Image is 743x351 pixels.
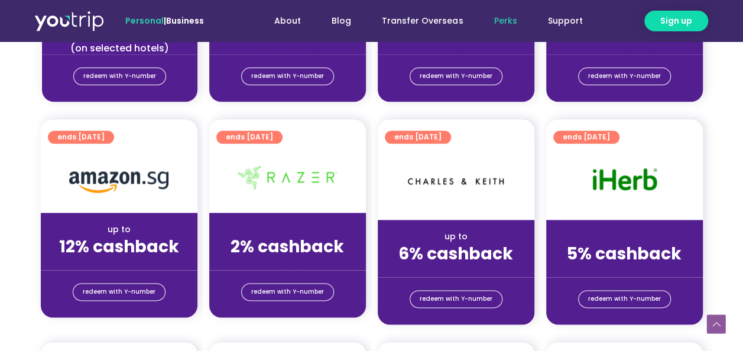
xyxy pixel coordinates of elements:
span: Sign up [660,15,692,27]
div: up to [556,230,693,243]
div: (for stays only) [556,42,693,54]
span: Personal [125,15,164,27]
a: redeem with Y-number [410,67,502,85]
a: Transfer Overseas [366,10,478,32]
a: ends [DATE] [48,131,114,144]
span: ends [DATE] [226,131,273,144]
a: ends [DATE] [553,131,619,144]
a: redeem with Y-number [73,67,166,85]
div: (for stays only) [219,258,356,270]
span: redeem with Y-number [251,68,324,84]
strong: 6% cashback [398,242,513,265]
a: Blog [316,10,366,32]
div: up to [50,223,188,236]
a: redeem with Y-number [578,67,671,85]
a: redeem with Y-number [241,283,334,301]
a: Support [532,10,598,32]
span: redeem with Y-number [420,291,492,307]
div: up to [219,223,356,236]
div: (for stays only) [556,265,693,277]
div: (for stays only) [387,265,525,277]
span: redeem with Y-number [588,68,661,84]
div: (for stays only) [387,42,525,54]
span: redeem with Y-number [420,68,492,84]
div: (on selected hotels) [51,42,188,54]
a: Sign up [644,11,708,31]
div: up to [387,230,525,243]
a: redeem with Y-number [73,283,166,301]
span: redeem with Y-number [588,291,661,307]
a: About [259,10,316,32]
strong: 12% cashback [59,235,179,258]
a: ends [DATE] [216,131,283,144]
span: ends [DATE] [394,131,442,144]
span: redeem with Y-number [83,284,155,300]
nav: Menu [236,10,598,32]
div: (for stays only) [219,42,356,54]
a: redeem with Y-number [578,290,671,308]
strong: 2% cashback [231,235,344,258]
a: redeem with Y-number [410,290,502,308]
span: redeem with Y-number [83,68,156,84]
strong: 5% cashback [567,242,682,265]
a: redeem with Y-number [241,67,334,85]
span: ends [DATE] [563,131,610,144]
div: (for stays only) [50,258,188,270]
span: | [125,15,204,27]
span: redeem with Y-number [251,284,324,300]
span: ends [DATE] [57,131,105,144]
a: Business [166,15,204,27]
a: Perks [478,10,532,32]
a: ends [DATE] [385,131,451,144]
